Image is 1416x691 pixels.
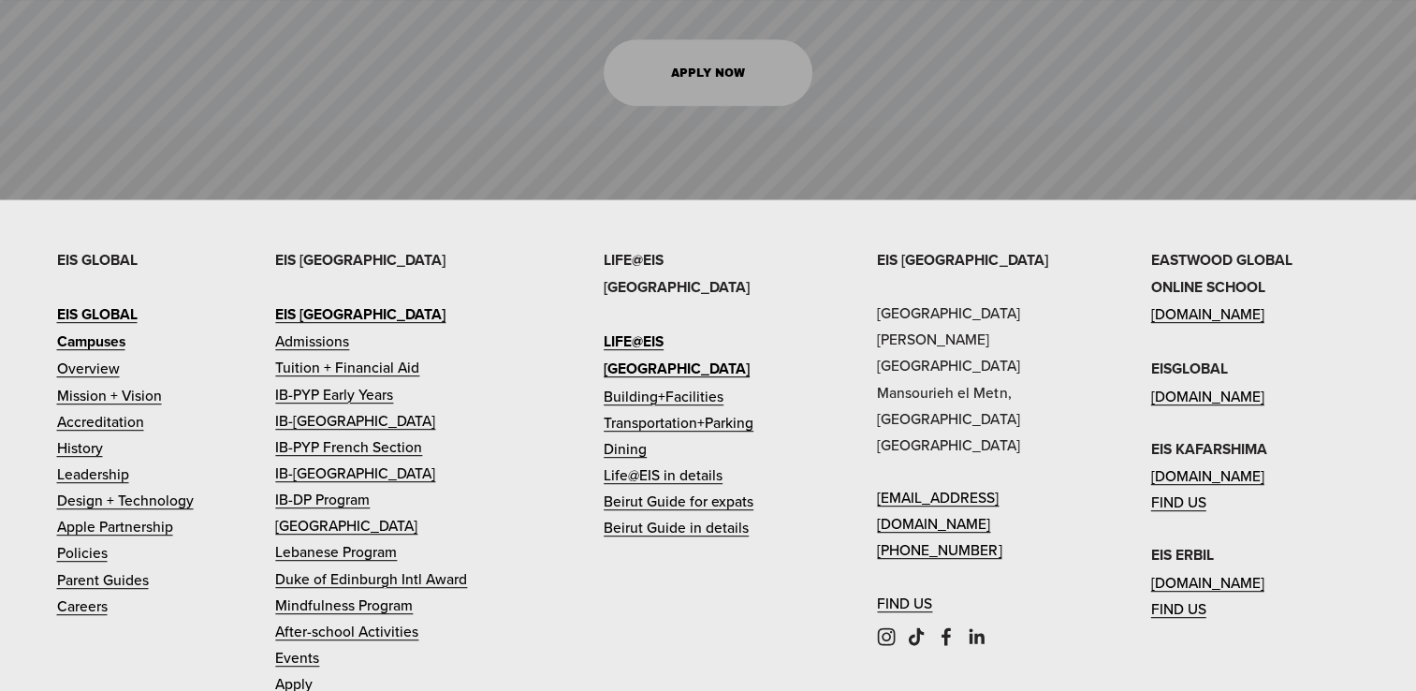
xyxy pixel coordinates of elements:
[877,537,1001,563] a: [PHONE_NUMBER]
[275,644,319,670] a: Events
[275,538,397,565] a: Lebanese Program
[1151,569,1264,595] a: [DOMAIN_NAME]
[604,328,812,382] a: LIFE@EIS [GEOGRAPHIC_DATA]
[967,627,985,646] a: LinkedIn
[57,487,194,513] a: Design + Technology
[1151,249,1292,298] strong: EASTWOOD GLOBAL ONLINE SCHOOL
[1151,489,1206,515] a: FIND US
[604,462,723,488] a: Life@EIS in details
[275,486,370,512] a: IB-DP Program
[604,249,750,298] strong: LIFE@EIS [GEOGRAPHIC_DATA]
[57,355,120,381] a: Overview
[1151,544,1214,566] strong: EIS ERBIL
[57,513,173,539] a: Apple Partnership
[57,539,108,566] a: Policies
[57,434,103,461] a: History
[275,618,418,644] a: After-school Activities
[57,408,144,434] a: Accreditation
[57,566,149,593] a: Parent Guides
[877,246,1086,616] p: [GEOGRAPHIC_DATA] [PERSON_NAME][GEOGRAPHIC_DATA] Mansourieh el Metn, [GEOGRAPHIC_DATA] [GEOGRAPHI...
[937,627,956,646] a: Facebook
[1151,463,1264,489] a: [DOMAIN_NAME]
[57,303,138,325] strong: EIS GLOBAL
[275,381,393,407] a: IB-PYP Early Years
[275,434,422,460] a: IB-PYP French Section
[275,303,445,325] strong: EIS [GEOGRAPHIC_DATA]
[275,301,445,328] a: EIS [GEOGRAPHIC_DATA]
[57,328,125,355] a: Campuses
[57,249,138,271] strong: EIS GLOBAL
[604,435,647,462] a: Dining
[275,592,413,618] a: Mindfulness Program
[604,39,812,106] a: APPLY NOW
[57,382,162,408] a: Mission + Vision
[604,514,749,540] a: Beirut Guide in details
[604,331,750,379] strong: LIFE@EIS [GEOGRAPHIC_DATA]
[877,249,1047,271] strong: EIS [GEOGRAPHIC_DATA]
[275,249,445,271] strong: EIS [GEOGRAPHIC_DATA]
[1151,383,1264,409] a: [DOMAIN_NAME]
[275,460,435,486] a: IB-[GEOGRAPHIC_DATA]
[877,627,896,646] a: Instagram
[604,488,753,514] a: Beirut Guide for expats
[57,461,129,487] a: Leadership
[1151,438,1267,460] strong: EIS KAFARSHIMA
[57,301,138,328] a: EIS GLOBAL
[275,566,467,592] a: Duke of Edinburgh Intl Award
[275,328,349,354] a: Admissions
[1151,301,1264,327] a: [DOMAIN_NAME]
[275,407,435,434] a: IB-[GEOGRAPHIC_DATA]
[275,512,417,538] a: [GEOGRAPHIC_DATA]
[877,484,1086,537] a: [EMAIL_ADDRESS][DOMAIN_NAME]
[877,590,932,616] a: FIND US
[604,409,753,435] a: Transportation+Parking
[604,383,723,409] a: Building+Facilities
[57,593,108,619] a: Careers
[1151,595,1206,622] a: FIND US
[907,627,926,646] a: TikTok
[1151,358,1228,379] strong: EISGLOBAL
[275,354,419,380] a: Tuition + Financial Aid
[57,331,125,352] strong: Campuses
